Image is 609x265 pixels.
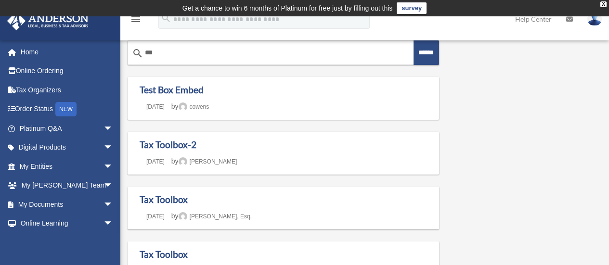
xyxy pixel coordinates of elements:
i: menu [130,13,142,25]
span: arrow_drop_down [104,138,123,158]
div: Get a chance to win 6 months of Platinum for free just by filling out this [182,2,393,14]
span: by [171,157,237,165]
span: arrow_drop_down [104,195,123,215]
div: NEW [55,102,77,116]
a: Tax Organizers [7,80,128,100]
a: Tax Toolbox [140,194,188,205]
a: [PERSON_NAME], Esq. [179,213,252,220]
a: Home [7,42,123,62]
a: My Entitiesarrow_drop_down [7,157,128,176]
span: arrow_drop_down [104,176,123,196]
a: Order StatusNEW [7,100,128,119]
i: search [132,48,143,59]
img: Anderson Advisors Platinum Portal [4,12,91,30]
a: Digital Productsarrow_drop_down [7,138,128,157]
a: Tax Toolbox-2 [140,139,196,150]
a: survey [397,2,427,14]
a: Platinum Q&Aarrow_drop_down [7,119,128,138]
a: Tax Toolbox [140,249,188,260]
span: by [171,212,252,220]
a: [DATE] [140,158,171,165]
a: Online Ordering [7,62,128,81]
a: [DATE] [140,103,171,110]
a: cowens [179,103,209,110]
span: arrow_drop_down [104,119,123,139]
span: by [171,102,209,110]
img: User Pic [587,12,602,26]
a: My [PERSON_NAME] Teamarrow_drop_down [7,176,128,195]
a: Online Learningarrow_drop_down [7,214,128,233]
i: search [161,13,171,24]
a: [PERSON_NAME] [179,158,237,165]
a: menu [130,17,142,25]
a: Test Box Embed [140,84,204,95]
a: My Documentsarrow_drop_down [7,195,128,214]
a: [DATE] [140,213,171,220]
span: arrow_drop_down [104,214,123,234]
span: arrow_drop_down [104,157,123,177]
div: close [600,1,607,7]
